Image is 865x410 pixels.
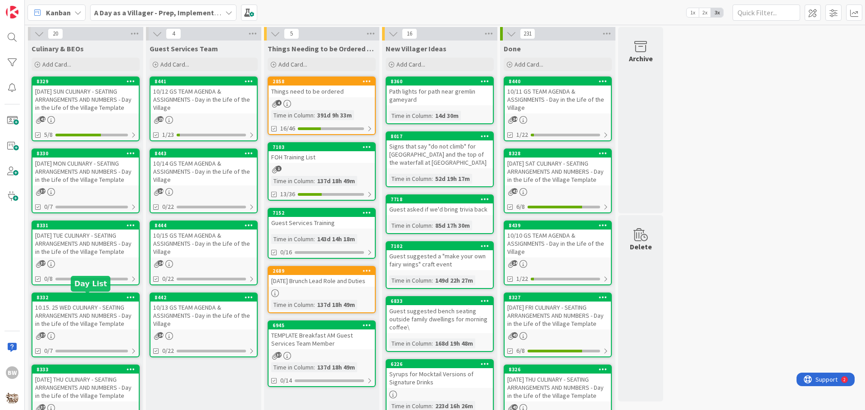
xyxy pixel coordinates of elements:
[733,5,800,21] input: Quick Filter...
[158,260,164,266] span: 24
[160,60,189,68] span: Add Card...
[387,140,493,168] div: Signs that say "do not climb" for [GEOGRAPHIC_DATA] and the top of the waterfall at [GEOGRAPHIC_D...
[273,268,375,274] div: 2689
[32,77,139,113] div: 8329[DATE] SUN CULINARY - SEATING ARRANGEMENTS AND NUMBERS - Day in the Life of the Village Template
[432,221,433,230] span: :
[512,260,518,266] span: 24
[280,189,295,199] span: 13/36
[432,338,433,348] span: :
[273,144,375,150] div: 7103
[32,230,139,257] div: [DATE] TUE CULINARY - SEATING ARRANGEMENTS AND NUMBERS - Day in the Life of the Village Template
[269,151,375,163] div: FOH Training List
[387,242,493,270] div: 7102Guest suggested a "make your own fairy wings" craft event
[520,28,535,39] span: 231
[94,8,255,17] b: A Day as a Villager - Prep, Implement and Execute
[273,210,375,216] div: 7152
[514,60,543,68] span: Add Card...
[269,321,375,349] div: 6945TEMPLATE Breakfast AM Guest Services Team Member
[512,116,518,122] span: 24
[162,130,174,140] span: 1/23
[391,196,493,203] div: 7718
[150,221,257,257] div: 844410/15 GS TEAM AGENDA & ASSIGNMENTS - Day in the Life of the Village
[150,221,257,230] div: 8444
[504,44,521,53] span: Done
[387,297,493,333] div: 6833Guest suggested bench seating outside family dwellings for morning coffee\
[36,294,139,301] div: 8332
[687,8,699,17] span: 1x
[387,195,493,215] div: 7718Guest asked if we'd bring trivia back
[158,332,164,338] span: 24
[269,267,375,287] div: 2689[DATE] Brunch Lead Role and Duties
[150,77,257,113] div: 844110/12 GS TEAM AGENDA & ASSIGNMENTS - Day in the Life of the Village
[509,294,611,301] div: 8327
[505,77,611,113] div: 844010/11 GS TEAM AGENDA & ASSIGNMENTS - Day in the Life of the Village
[44,130,53,140] span: 5/8
[158,188,164,194] span: 24
[433,111,461,121] div: 14d 30m
[44,202,53,212] span: 0/7
[433,275,475,285] div: 149d 22h 27m
[387,86,493,105] div: Path lights for path near gremlin gameyard
[32,302,139,329] div: 10.15. 25 WED CULINARY - SEATING ARRANGEMENTS AND NUMBERS - Day in the Life of the Village Template
[42,60,71,68] span: Add Card...
[269,86,375,97] div: Things need to be ordered
[505,365,611,401] div: 8326[DATE] THU CULINARY - SEATING ARRANGEMENTS AND NUMBERS - Day in the Life of the Village Template
[155,78,257,85] div: 8441
[150,293,257,329] div: 844210/13 GS TEAM AGENDA & ASSIGNMENTS - Day in the Life of the Village
[269,275,375,287] div: [DATE] Brunch Lead Role and Duties
[387,305,493,333] div: Guest suggested bench seating outside family dwellings for morning coffee\
[505,77,611,86] div: 8440
[509,78,611,85] div: 8440
[630,241,652,252] div: Delete
[32,158,139,185] div: [DATE] MON CULINARY - SEATING ARRANGEMENTS AND NUMBERS - Day in the Life of the Village Template
[512,404,518,410] span: 43
[32,365,139,374] div: 8333
[516,130,528,140] span: 1/22
[269,77,375,97] div: 2858Things need to be ordered
[271,300,314,310] div: Time in Column
[315,362,357,372] div: 137d 18h 49m
[40,116,46,122] span: 41
[516,274,528,284] span: 1/22
[505,302,611,329] div: [DATE] FRI CULINARY - SEATING ARRANGEMENTS AND NUMBERS - Day in the Life of the Village Template
[269,143,375,151] div: 7103
[278,60,307,68] span: Add Card...
[158,116,164,122] span: 25
[505,293,611,329] div: 8327[DATE] FRI CULINARY - SEATING ARRANGEMENTS AND NUMBERS - Day in the Life of the Village Template
[391,298,493,304] div: 6833
[509,150,611,157] div: 8328
[387,242,493,250] div: 7102
[711,8,723,17] span: 3x
[36,366,139,373] div: 8333
[402,28,417,39] span: 16
[32,44,84,53] span: Culinary & BEOs
[32,86,139,113] div: [DATE] SUN CULINARY - SEATING ARRANGEMENTS AND NUMBERS - Day in the Life of the Village Template
[32,221,139,230] div: 8331
[150,302,257,329] div: 10/13 GS TEAM AGENDA & ASSIGNMENTS - Day in the Life of the Village
[505,149,611,158] div: 8328
[47,4,49,11] div: 2
[269,217,375,229] div: Guest Services Training
[315,300,357,310] div: 137d 18h 49m
[46,7,71,18] span: Kanban
[314,362,315,372] span: :
[516,346,525,356] span: 6/8
[150,149,257,158] div: 8443
[505,221,611,230] div: 8439
[391,78,493,85] div: 8360
[269,329,375,349] div: TEMPLATE Breakfast AM Guest Services Team Member
[387,297,493,305] div: 6833
[150,77,257,86] div: 8441
[40,404,46,410] span: 37
[386,44,446,53] span: New Villager Ideas
[509,366,611,373] div: 8326
[387,368,493,388] div: Syrups for Mocktail Versions of Signature Drinks
[40,260,46,266] span: 37
[505,149,611,185] div: 8328[DATE] SAT CULINARY - SEATING ARRANGEMENTS AND NUMBERS - Day in the Life of the Village Template
[505,365,611,374] div: 8326
[150,158,257,185] div: 10/14 GS TEAM AGENDA & ASSIGNMENTS - Day in the Life of the Village
[509,222,611,229] div: 8439
[387,360,493,388] div: 6226Syrups for Mocktail Versions of Signature Drinks
[268,44,376,53] span: Things Needing to be Ordered - PUT IN CARD, Don't make new card
[505,293,611,302] div: 8327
